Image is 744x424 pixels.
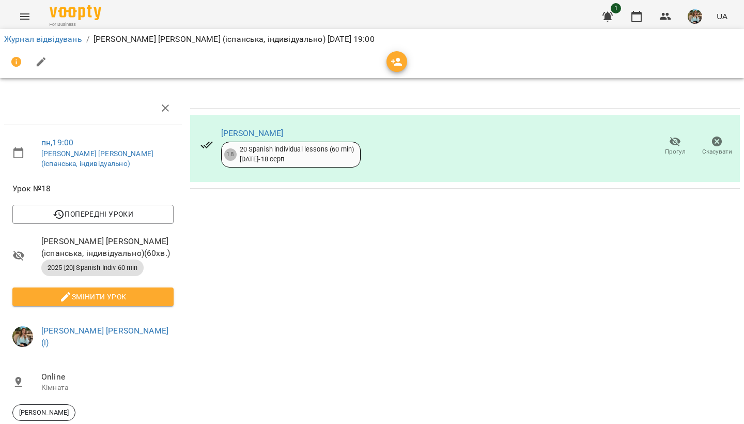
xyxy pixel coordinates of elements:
span: [PERSON_NAME] [13,408,75,417]
span: Скасувати [702,147,732,156]
img: Voopty Logo [50,5,101,20]
div: 20 Spanish individual lessons (60 min) [DATE] - 18 серп [240,145,354,164]
button: Menu [12,4,37,29]
button: UA [712,7,732,26]
p: [PERSON_NAME] [PERSON_NAME] (іспанська, індивідуально) [DATE] 19:00 [94,33,375,46]
a: [PERSON_NAME] [221,128,284,138]
a: [PERSON_NAME] [PERSON_NAME] (і) [41,326,168,348]
span: Попередні уроки [21,208,165,220]
button: Змінити урок [12,287,174,306]
span: [PERSON_NAME] [PERSON_NAME] (іспанська, індивідуально) ( 60 хв. ) [41,235,174,260]
img: 856b7ccd7d7b6bcc05e1771fbbe895a7.jfif [12,326,33,347]
li: / [86,33,89,46]
div: 18 [224,148,237,161]
span: Прогул [665,147,686,156]
button: Попередні уроки [12,205,174,223]
button: Прогул [654,132,696,161]
a: Журнал відвідувань [4,34,82,44]
button: Скасувати [696,132,738,161]
span: Урок №18 [12,183,174,195]
div: [PERSON_NAME] [12,404,75,421]
span: 1 [611,3,621,13]
span: Online [41,371,174,383]
img: 856b7ccd7d7b6bcc05e1771fbbe895a7.jfif [688,9,702,24]
span: 2025 [20] Spanish Indiv 60 min [41,263,144,272]
p: Кімната [41,383,174,393]
span: UA [717,11,727,22]
span: Змінити урок [21,291,165,303]
span: For Business [50,21,101,28]
nav: breadcrumb [4,33,740,46]
a: пн , 19:00 [41,138,73,147]
a: [PERSON_NAME] [PERSON_NAME] (іспанська, індивідуально) [41,149,153,168]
